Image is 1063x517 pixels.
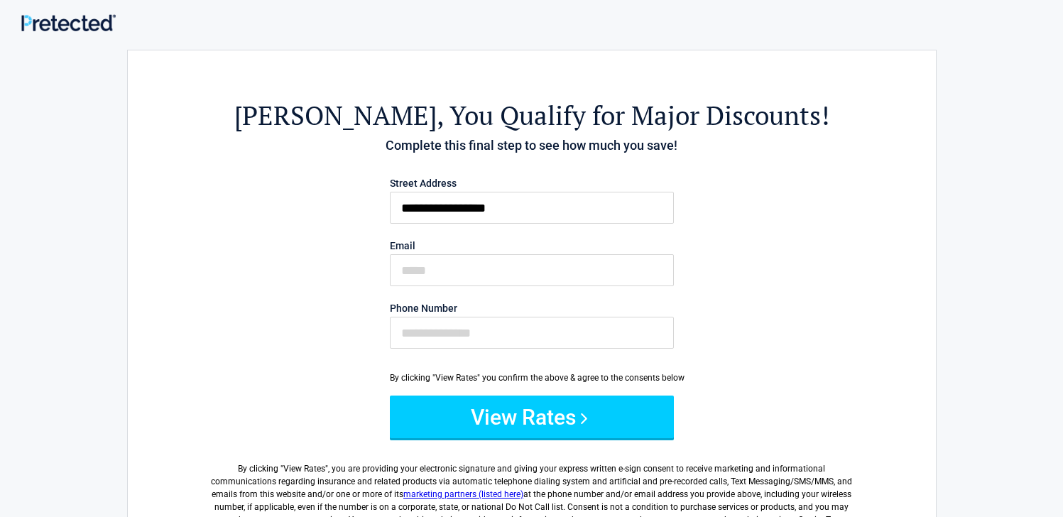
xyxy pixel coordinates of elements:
img: Main Logo [21,14,116,31]
a: marketing partners (listed here) [403,489,523,499]
label: Email [390,241,674,251]
button: View Rates [390,396,674,438]
span: View Rates [283,464,325,474]
div: By clicking "View Rates" you confirm the above & agree to the consents below [390,371,674,384]
label: Phone Number [390,303,674,313]
h4: Complete this final step to see how much you save! [206,136,858,155]
h2: , You Qualify for Major Discounts! [206,98,858,133]
label: Street Address [390,178,674,188]
span: [PERSON_NAME] [234,98,437,133]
